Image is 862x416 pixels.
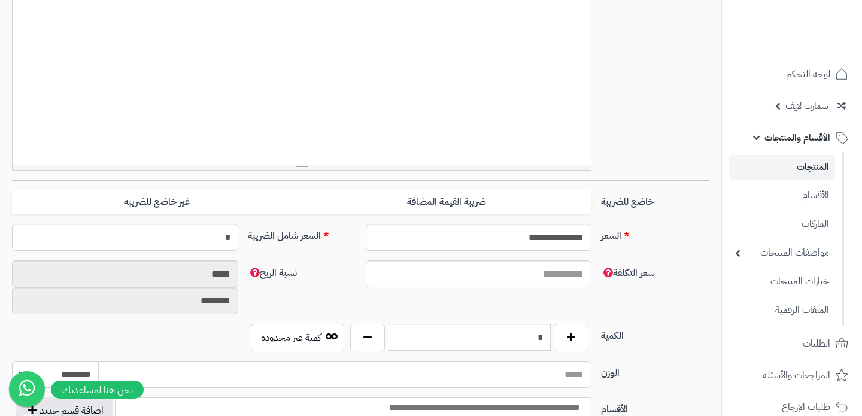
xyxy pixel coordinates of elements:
[729,183,835,208] a: الأقسام
[729,329,855,358] a: الطلبات
[785,98,828,114] span: سمارت لايف
[729,269,835,294] a: خيارات المنتجات
[729,297,835,323] a: الملفات الرقمية
[302,190,591,214] label: ضريبة القيمة المضافة
[243,224,361,243] label: السعر شامل الضريبة
[729,361,855,390] a: المراجعات والأسئلة
[729,155,835,180] a: المنتجات
[729,211,835,237] a: الماركات
[782,399,830,415] span: طلبات الإرجاع
[764,129,830,146] span: الأقسام والمنتجات
[803,335,830,352] span: الطلبات
[729,240,835,266] a: مواصفات المنتجات
[596,190,714,209] label: خاضع للضريبة
[786,66,830,83] span: لوحة التحكم
[596,361,714,380] label: الوزن
[12,190,302,214] label: غير خاضع للضريبه
[601,266,655,280] span: سعر التكلفة
[596,224,714,243] label: السعر
[248,266,297,280] span: نسبة الربح
[729,60,855,89] a: لوحة التحكم
[763,367,830,384] span: المراجعات والأسئلة
[596,324,714,343] label: الكمية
